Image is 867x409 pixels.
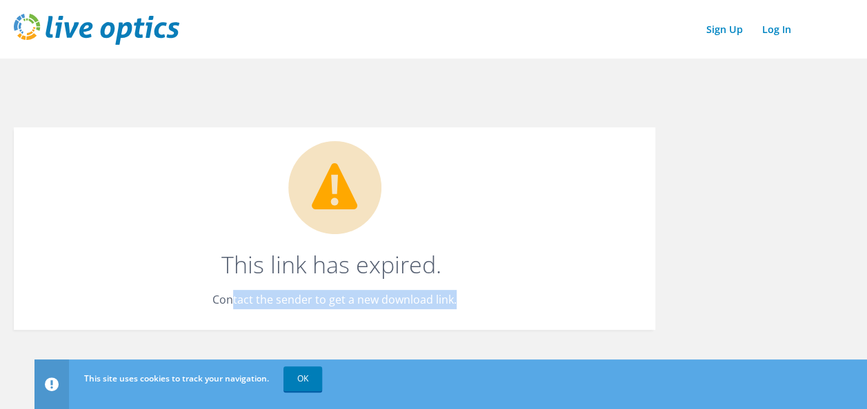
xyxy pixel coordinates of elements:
p: Contact the sender to get a new download link. [41,290,628,309]
a: Sign Up [699,19,750,39]
a: Log In [755,19,798,39]
span: This site uses cookies to track your navigation. [84,373,269,384]
h1: This link has expired. [41,253,621,276]
a: OK [283,366,322,391]
img: live_optics_svg.svg [14,14,179,45]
